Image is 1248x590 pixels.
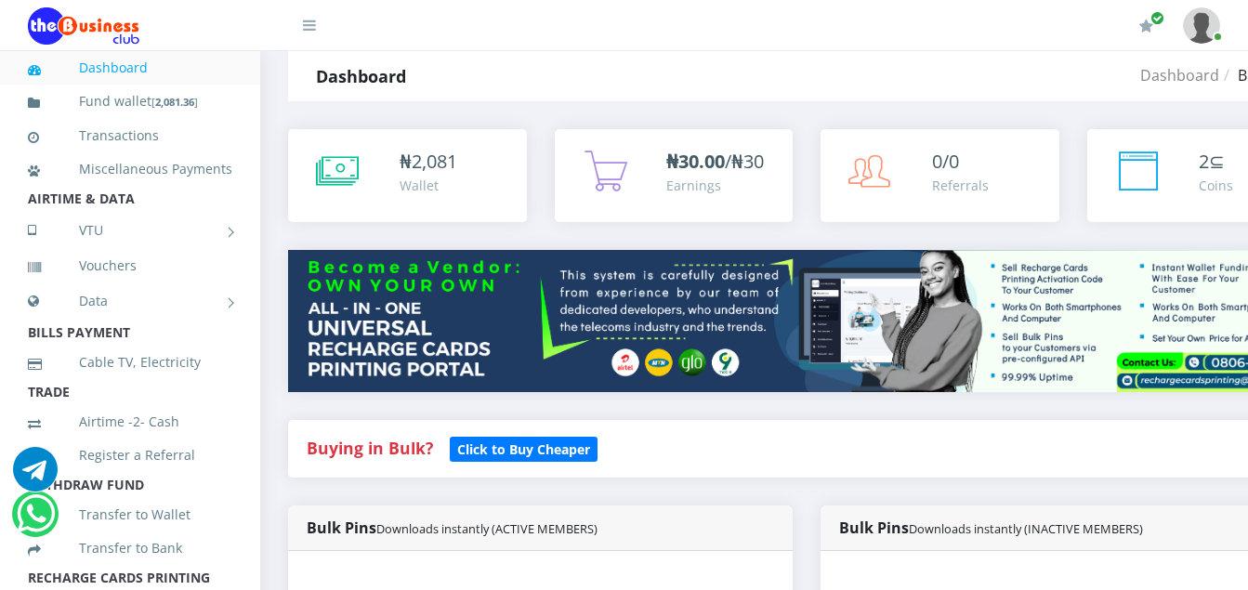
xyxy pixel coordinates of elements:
[307,518,598,538] strong: Bulk Pins
[909,520,1143,537] small: Downloads instantly (INACTIVE MEMBERS)
[28,80,232,124] a: Fund wallet[2,081.36]
[28,114,232,157] a: Transactions
[28,493,232,536] a: Transfer to Wallet
[28,207,232,254] a: VTU
[28,434,232,477] a: Register a Referral
[28,278,232,324] a: Data
[555,129,794,222] a: ₦30.00/₦30 Earnings
[666,149,764,174] span: /₦30
[450,437,598,459] a: Click to Buy Cheaper
[1199,149,1209,174] span: 2
[13,461,58,492] a: Chat for support
[28,46,232,89] a: Dashboard
[1139,19,1153,33] i: Renew/Upgrade Subscription
[1199,148,1233,176] div: ⊆
[17,505,55,536] a: Chat for support
[151,95,198,109] small: [ ]
[457,440,590,458] b: Click to Buy Cheaper
[28,7,139,45] img: Logo
[316,65,406,87] strong: Dashboard
[307,437,433,459] strong: Buying in Bulk?
[28,400,232,443] a: Airtime -2- Cash
[932,176,989,195] div: Referrals
[288,129,527,222] a: ₦2,081 Wallet
[400,148,457,176] div: ₦
[666,176,764,195] div: Earnings
[376,520,598,537] small: Downloads instantly (ACTIVE MEMBERS)
[1183,7,1220,44] img: User
[28,244,232,287] a: Vouchers
[932,149,959,174] span: 0/0
[1140,65,1219,85] a: Dashboard
[28,148,232,190] a: Miscellaneous Payments
[839,518,1143,538] strong: Bulk Pins
[28,341,232,384] a: Cable TV, Electricity
[400,176,457,195] div: Wallet
[28,527,232,570] a: Transfer to Bank
[1150,11,1164,25] span: Renew/Upgrade Subscription
[666,149,725,174] b: ₦30.00
[155,95,194,109] b: 2,081.36
[1199,176,1233,195] div: Coins
[412,149,457,174] span: 2,081
[821,129,1059,222] a: 0/0 Referrals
